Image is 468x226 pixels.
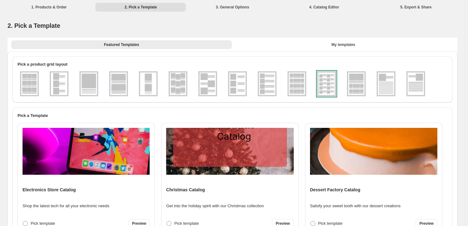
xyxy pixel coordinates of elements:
[310,187,360,193] h4: Dessert Factory Catalog
[200,73,216,95] img: g1x3v2
[378,73,394,95] img: g1x1v2
[170,73,186,95] img: g3x3v2
[18,61,447,68] h2: Pick a product grid layout
[408,73,424,95] img: g1x1v3
[140,73,156,95] img: g1x2v1
[318,221,343,226] span: Pick template
[310,203,401,209] p: Satisfy your sweet tooth with our dessert creations
[104,42,139,47] span: Featured Templates
[229,73,246,95] img: g1x3v3
[289,73,305,95] img: g4x4v1
[331,42,355,47] span: My templates
[132,221,146,226] span: Preview
[18,113,447,119] h2: Pick a Template
[420,221,434,226] span: Preview
[23,203,109,209] p: Shop the latest tech for all your electronic needs
[21,73,38,95] img: g3x3v1
[166,203,264,209] p: Get into the holiday spirit with our Christmas collection
[51,73,67,95] img: g1x3v1
[81,73,97,95] img: g1x1v1
[166,187,205,193] h4: Christmas Catalog
[31,221,55,226] span: Pick template
[348,73,364,95] img: g2x1_4x2v1
[174,221,199,226] span: Pick template
[110,73,127,95] img: g2x2v1
[259,73,275,95] img: g1x4v1
[276,221,290,226] span: Preview
[8,22,60,29] span: 2. Pick a Template
[23,187,76,193] h4: Electronics Store Catalog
